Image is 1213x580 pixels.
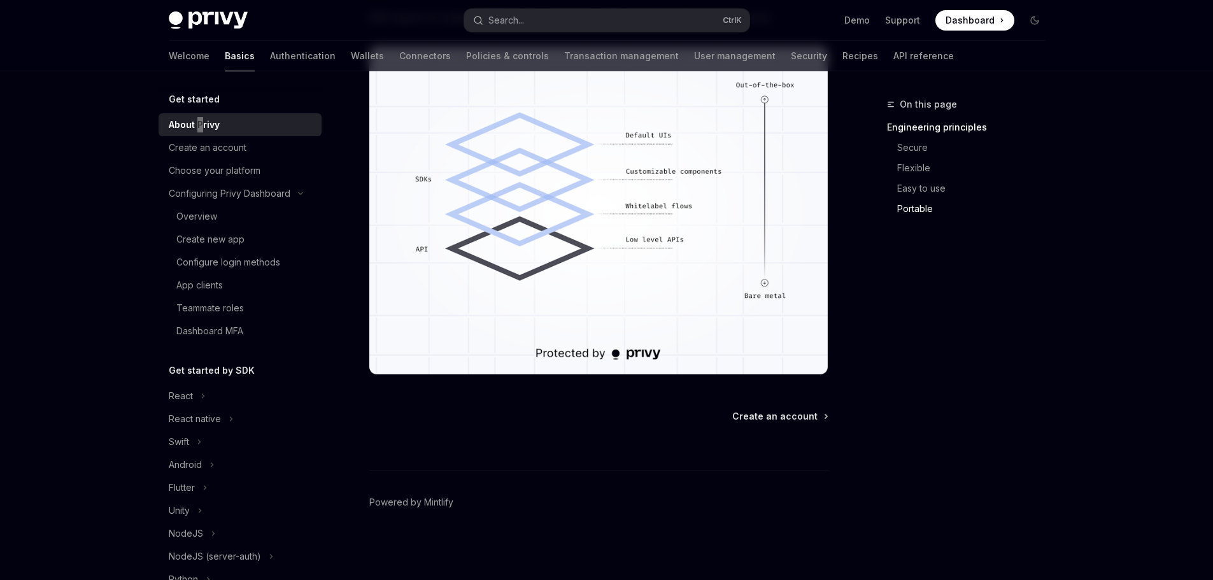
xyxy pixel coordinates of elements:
a: Recipes [842,41,878,71]
span: Ctrl K [723,15,742,25]
span: On this page [900,97,957,112]
button: Toggle Unity section [159,499,322,522]
div: React [169,388,193,404]
a: Welcome [169,41,209,71]
div: NodeJS (server-auth) [169,549,261,564]
a: Security [791,41,827,71]
div: Flutter [169,480,195,495]
a: Create new app [159,228,322,251]
a: Flexible [887,158,1055,178]
span: Dashboard [946,14,995,27]
div: React native [169,411,221,427]
a: Policies & controls [466,41,549,71]
a: Dashboard [935,10,1014,31]
a: Easy to use [887,178,1055,199]
a: Engineering principles [887,117,1055,138]
div: Create an account [169,140,246,155]
button: Toggle React section [159,385,322,407]
button: Toggle Swift section [159,430,322,453]
div: Search... [488,13,524,28]
div: About Privy [169,117,220,132]
a: Demo [844,14,870,27]
div: Dashboard MFA [176,323,243,339]
button: Toggle Flutter section [159,476,322,499]
a: Secure [887,138,1055,158]
button: Toggle Android section [159,453,322,476]
div: Configure login methods [176,255,280,270]
div: Swift [169,434,189,449]
a: Wallets [351,41,384,71]
div: Choose your platform [169,163,260,178]
a: Connectors [399,41,451,71]
a: Support [885,14,920,27]
button: Toggle dark mode [1025,10,1045,31]
div: NodeJS [169,526,203,541]
a: Authentication [270,41,336,71]
a: Basics [225,41,255,71]
a: Overview [159,205,322,228]
a: Transaction management [564,41,679,71]
div: Android [169,457,202,472]
button: Toggle React native section [159,407,322,430]
a: Choose your platform [159,159,322,182]
div: Configuring Privy Dashboard [169,186,290,201]
button: Toggle NodeJS section [159,522,322,545]
div: Teammate roles [176,301,244,316]
div: Create new app [176,232,245,247]
a: Configure login methods [159,251,322,274]
a: User management [694,41,776,71]
h5: Get started by SDK [169,363,255,378]
a: App clients [159,274,322,297]
a: Powered by Mintlify [369,496,453,509]
div: Unity [169,503,190,518]
div: Overview [176,209,217,224]
button: Toggle Configuring Privy Dashboard section [159,182,322,205]
a: Create an account [159,136,322,159]
div: App clients [176,278,223,293]
img: dark logo [169,11,248,29]
a: Dashboard MFA [159,320,322,343]
span: Create an account [732,410,818,423]
a: Portable [887,199,1055,219]
a: Teammate roles [159,297,322,320]
a: Create an account [732,410,827,423]
a: About Privy [159,113,322,136]
button: Toggle NodeJS (server-auth) section [159,545,322,568]
img: images/Customization.png [369,46,828,374]
h5: Get started [169,92,220,107]
a: API reference [893,41,954,71]
button: Open search [464,9,749,32]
